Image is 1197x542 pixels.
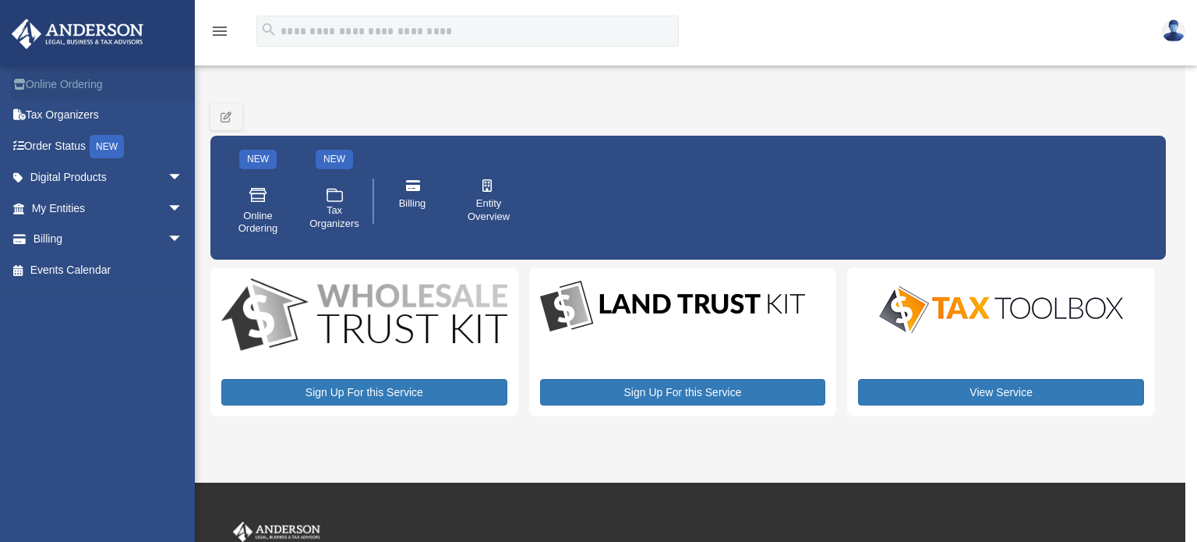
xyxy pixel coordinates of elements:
[380,168,445,234] a: Billing
[90,135,124,158] div: NEW
[11,193,207,224] a: My Entitiesarrow_drop_down
[260,21,277,38] i: search
[168,193,199,225] span: arrow_drop_down
[168,162,199,194] span: arrow_drop_down
[399,197,426,211] span: Billing
[467,197,510,224] span: Entity Overview
[168,224,199,256] span: arrow_drop_down
[11,162,199,193] a: Digital Productsarrow_drop_down
[210,27,229,41] a: menu
[540,379,826,406] a: Sign Up For this Service
[11,69,207,100] a: Online Ordering
[11,254,207,285] a: Events Calendar
[210,22,229,41] i: menu
[456,168,521,234] a: Entity Overview
[1162,19,1185,42] img: User Pic
[11,224,207,255] a: Billingarrow_drop_down
[239,150,277,169] div: NEW
[236,210,280,236] span: Online Ordering
[309,204,359,231] span: Tax Organizers
[230,522,323,542] img: Anderson Advisors Platinum Portal
[302,175,367,246] a: Tax Organizers
[11,130,207,162] a: Order StatusNEW
[221,278,507,354] img: WS-Trust-Kit-lgo-1.jpg
[11,100,207,131] a: Tax Organizers
[316,150,353,169] div: NEW
[540,278,805,335] img: LandTrust_lgo-1.jpg
[7,19,148,49] img: Anderson Advisors Platinum Portal
[225,175,291,246] a: Online Ordering
[858,379,1144,406] a: View Service
[221,379,507,406] a: Sign Up For this Service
